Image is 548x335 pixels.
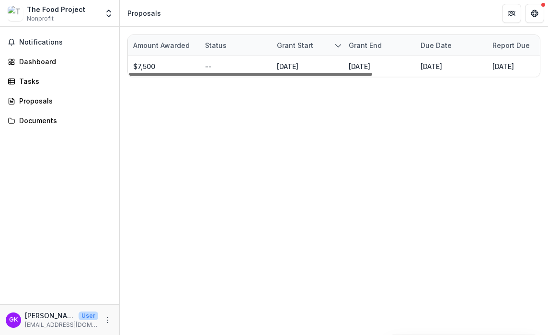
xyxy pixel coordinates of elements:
div: The Food Project [27,4,85,14]
div: Grant start [271,40,319,50]
img: The Food Project [8,6,23,21]
button: Notifications [4,35,115,50]
div: Amount awarded [127,35,199,56]
div: Status [199,35,271,56]
div: Due Date [415,35,487,56]
div: Grant start [271,35,343,56]
div: Proposals [127,8,161,18]
div: Grant end [343,35,415,56]
div: Grant end [343,40,388,50]
p: User [79,312,98,320]
span: Notifications [19,38,112,46]
a: Documents [4,113,115,128]
span: Nonprofit [27,14,54,23]
div: [DATE] [349,61,370,71]
div: Dashboard [19,57,108,67]
button: Get Help [525,4,544,23]
div: -- [205,61,212,71]
svg: sorted descending [334,42,342,49]
div: Amount awarded [127,40,195,50]
button: Partners [502,4,521,23]
div: $7,500 [133,61,155,71]
div: Grace Kreitler [9,317,18,323]
button: More [102,314,114,326]
div: [DATE] [277,61,298,71]
a: Tasks [4,73,115,89]
a: Proposals [4,93,115,109]
div: Proposals [19,96,108,106]
p: [PERSON_NAME] [25,311,75,321]
div: Status [199,40,232,50]
div: [DATE] [421,61,442,71]
p: [EMAIL_ADDRESS][DOMAIN_NAME] [25,321,98,329]
a: Dashboard [4,54,115,69]
button: Open entity switcher [102,4,115,23]
nav: breadcrumb [124,6,165,20]
div: Tasks [19,76,108,86]
a: [DATE] [492,62,514,70]
div: Report Due [487,40,536,50]
div: Documents [19,116,108,126]
div: Due Date [415,40,457,50]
